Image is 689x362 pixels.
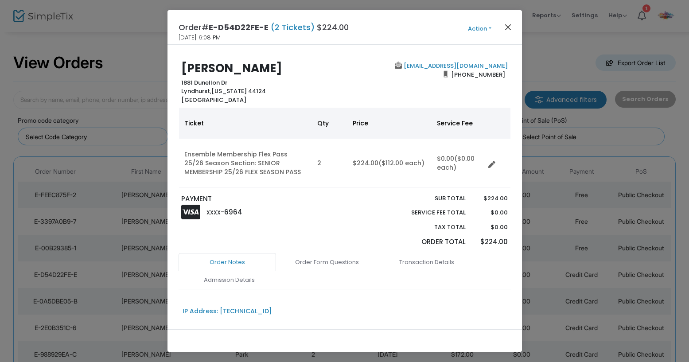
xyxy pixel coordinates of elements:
span: Lyndhurst, [181,87,211,95]
p: $224.00 [475,194,508,203]
a: [EMAIL_ADDRESS][DOMAIN_NAME] [402,62,508,70]
p: Service Fee Total [391,208,466,217]
h4: Order# $224.00 [179,21,349,33]
div: IP Address: [TECHNICAL_ID] [183,307,272,316]
th: Service Fee [432,108,485,139]
span: ($0.00 each) [437,154,475,172]
p: $0.00 [475,208,508,217]
span: [PHONE_NUMBER] [448,67,508,82]
button: Close [502,21,514,33]
td: $224.00 [347,139,432,188]
th: Ticket [179,108,312,139]
p: Order Total [391,237,466,247]
a: Transaction Details [378,253,475,272]
span: ($112.00 each) [378,159,424,167]
span: -6964 [221,207,242,217]
a: Admission Details [181,271,278,289]
a: Order Form Questions [278,253,376,272]
div: Data table [179,108,510,188]
span: (2 Tickets) [269,22,317,33]
p: PAYMENT [181,194,340,204]
span: E-D54D22FE-E [209,22,269,33]
p: $224.00 [475,237,508,247]
a: Order Notes [179,253,276,272]
th: Qty [312,108,347,139]
b: 1881 Dunellon Dr [US_STATE] 44124 [GEOGRAPHIC_DATA] [181,78,266,104]
p: $0.00 [475,223,508,232]
td: 2 [312,139,347,188]
span: [DATE] 6:08 PM [179,33,221,42]
b: [PERSON_NAME] [181,60,282,76]
p: Tax Total [391,223,466,232]
span: XXXX [206,209,221,216]
td: Ensemble Membership Flex Pass 25/26 Season Section: SENIOR MEMBERSHIP 25/26 FLEX SEASON PASS [179,139,312,188]
td: $0.00 [432,139,485,188]
p: Sub total [391,194,466,203]
th: Price [347,108,432,139]
button: Action [453,24,506,34]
